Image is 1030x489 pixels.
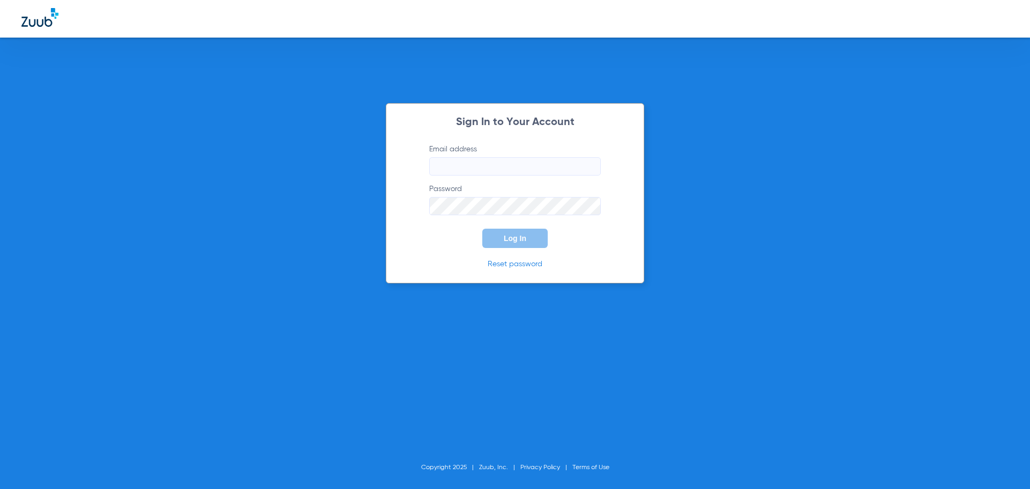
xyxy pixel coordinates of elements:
li: Copyright 2025 [421,462,479,473]
input: Password [429,197,601,215]
iframe: Chat Widget [976,437,1030,489]
h2: Sign In to Your Account [413,117,617,128]
a: Reset password [488,260,542,268]
img: Zuub Logo [21,8,58,27]
a: Privacy Policy [520,464,560,471]
a: Terms of Use [572,464,609,471]
label: Email address [429,144,601,176]
input: Email address [429,157,601,176]
li: Zuub, Inc. [479,462,520,473]
span: Log In [504,234,526,243]
button: Log In [482,229,548,248]
label: Password [429,184,601,215]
